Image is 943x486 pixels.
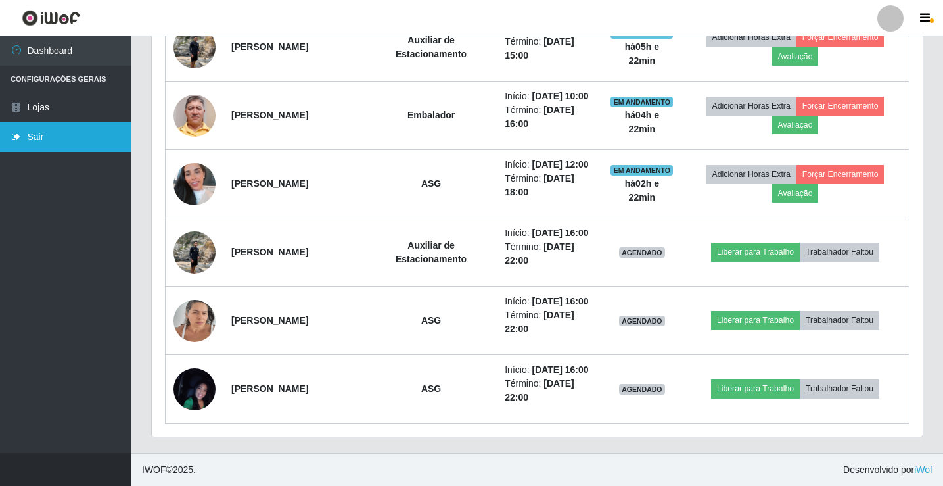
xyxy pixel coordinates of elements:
time: [DATE] 16:00 [532,228,588,238]
span: © 2025 . [142,463,196,477]
li: Término: [505,308,594,336]
button: Forçar Encerramento [796,97,885,115]
span: AGENDADO [619,316,665,326]
strong: há 04 h e 22 min [625,110,659,134]
li: Início: [505,295,594,308]
li: Término: [505,35,594,62]
strong: ASG [421,315,441,326]
a: iWof [914,464,932,475]
span: AGENDADO [619,384,665,395]
time: [DATE] 12:00 [532,159,588,170]
li: Início: [505,363,594,377]
time: [DATE] 16:00 [532,364,588,375]
button: Avaliação [772,116,819,134]
img: 1741963068390.jpeg [173,293,216,349]
li: Início: [505,226,594,240]
span: AGENDADO [619,247,665,258]
strong: há 02 h e 22 min [625,178,659,203]
strong: Auxiliar de Estacionamento [396,35,467,59]
button: Trabalhador Faltou [800,379,879,398]
img: CoreUI Logo [22,10,80,26]
strong: [PERSON_NAME] [231,178,308,189]
button: Avaliação [772,47,819,66]
strong: ASG [421,383,441,394]
button: Avaliação [772,184,819,203]
button: Forçar Encerramento [796,28,885,47]
li: Início: [505,89,594,103]
time: [DATE] 16:00 [532,296,588,306]
strong: Auxiliar de Estacionamento [396,240,467,264]
strong: [PERSON_NAME] [231,110,308,120]
strong: [PERSON_NAME] [231,41,308,52]
button: Adicionar Horas Extra [706,97,796,115]
strong: ASG [421,178,441,189]
strong: há 05 h e 22 min [625,41,659,66]
strong: [PERSON_NAME] [231,383,308,394]
strong: [PERSON_NAME] [231,247,308,257]
img: 1757944353461.jpeg [173,342,216,435]
time: [DATE] 10:00 [532,91,588,101]
strong: Embalador [407,110,455,120]
button: Forçar Encerramento [796,165,885,183]
button: Trabalhador Faltou [800,311,879,329]
img: 1700098236719.jpeg [173,19,216,75]
li: Término: [505,172,594,199]
li: Término: [505,103,594,131]
button: Liberar para Trabalho [711,243,800,261]
strong: [PERSON_NAME] [231,315,308,326]
span: Desenvolvido por [843,463,932,477]
li: Início: [505,158,594,172]
img: 1750447582660.jpeg [173,147,216,222]
img: 1687914027317.jpeg [173,78,216,153]
button: Adicionar Horas Extra [706,28,796,47]
img: 1700098236719.jpeg [173,224,216,280]
li: Término: [505,240,594,268]
button: Trabalhador Faltou [800,243,879,261]
span: EM ANDAMENTO [610,97,673,107]
button: Adicionar Horas Extra [706,165,796,183]
button: Liberar para Trabalho [711,379,800,398]
span: EM ANDAMENTO [610,165,673,176]
li: Término: [505,377,594,404]
button: Liberar para Trabalho [711,311,800,329]
span: IWOF [142,464,166,475]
